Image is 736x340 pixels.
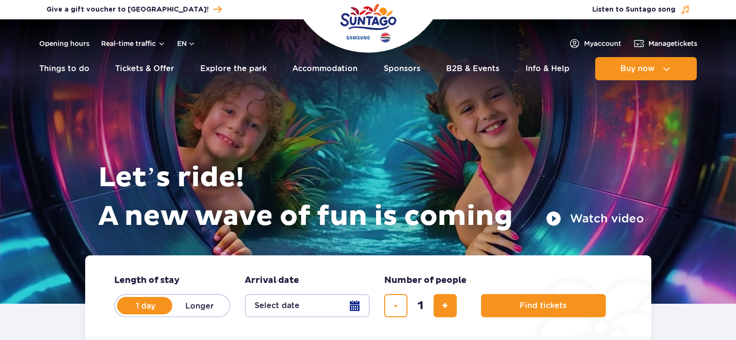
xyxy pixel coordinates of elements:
[39,57,90,80] a: Things to do
[633,38,697,49] a: Managetickets
[584,39,621,48] span: My account
[569,38,621,49] a: Myaccount
[526,57,570,80] a: Info & Help
[592,5,690,15] button: Listen to Suntago song
[177,39,195,48] button: en
[620,64,655,73] span: Buy now
[384,294,407,317] button: remove ticket
[595,57,697,80] button: Buy now
[434,294,457,317] button: add ticket
[384,57,421,80] a: Sponsors
[520,301,567,310] span: Find tickets
[101,40,165,47] button: Real-time traffic
[118,296,173,316] label: 1 day
[245,294,370,317] button: Select date
[85,255,651,337] form: Planning your visit to Park of Poland
[648,39,697,48] span: Manage tickets
[200,57,267,80] a: Explore the park
[98,159,644,236] h1: Let’s ride! A new wave of fun is coming
[39,39,90,48] a: Opening hours
[481,294,606,317] button: Find tickets
[245,275,299,286] span: Arrival date
[292,57,358,80] a: Accommodation
[172,296,227,316] label: Longer
[446,57,499,80] a: B2B & Events
[115,57,174,80] a: Tickets & Offer
[384,275,466,286] span: Number of people
[592,5,676,15] span: Listen to Suntago song
[409,294,432,317] input: number of tickets
[114,275,180,286] span: Length of stay
[46,3,222,16] a: Give a gift voucher to [GEOGRAPHIC_DATA]!
[546,211,644,226] button: Watch video
[46,5,209,15] span: Give a gift voucher to [GEOGRAPHIC_DATA]!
